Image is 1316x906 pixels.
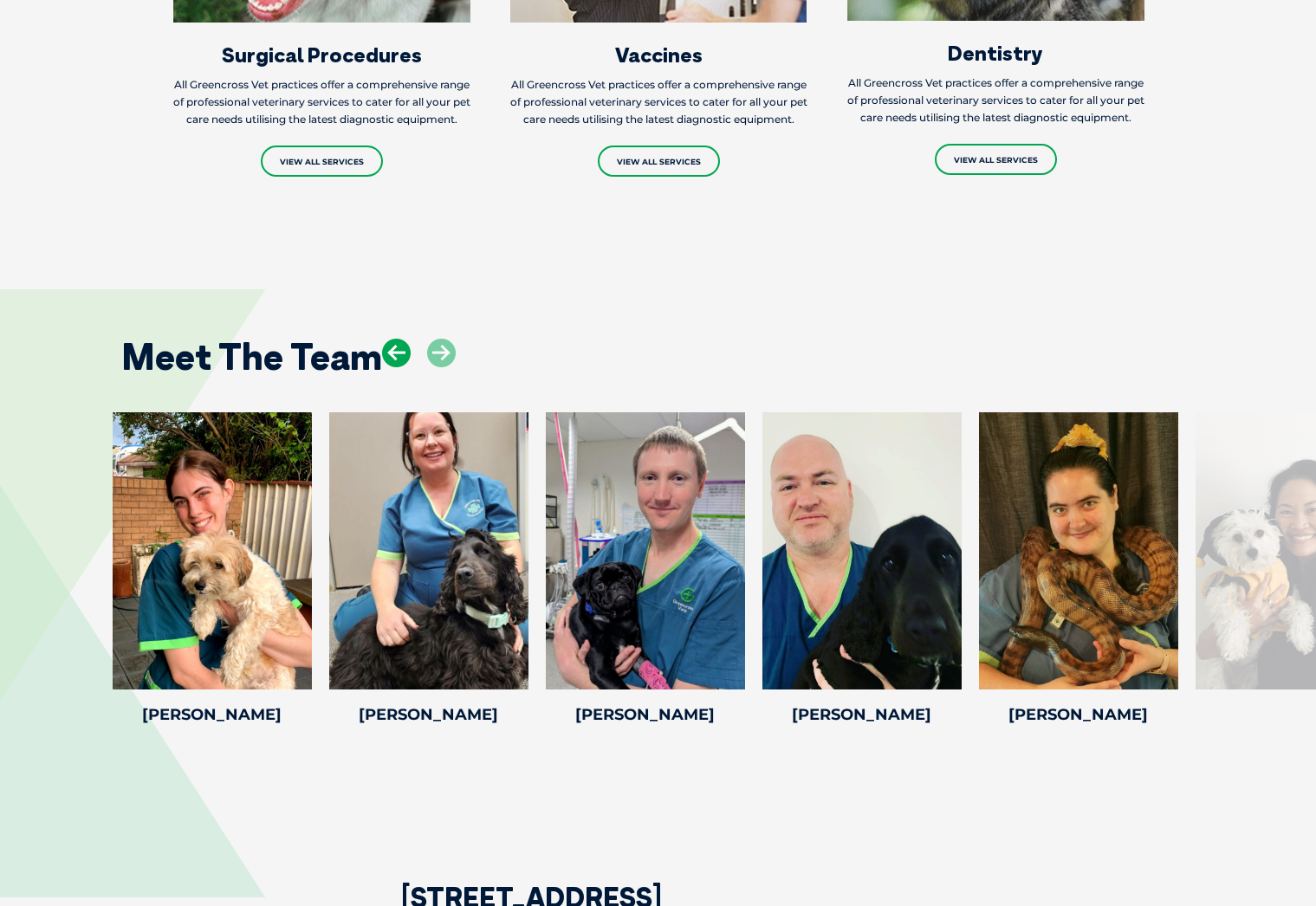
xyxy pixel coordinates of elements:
[173,76,470,128] p: All Greencross Vet practices offer a comprehensive range of professional veterinary services to c...
[121,339,382,375] h2: Meet The Team
[979,707,1178,722] h4: [PERSON_NAME]
[261,146,383,177] a: View All Services
[1282,79,1300,96] button: Search
[847,74,1144,126] p: All Greencross Vet practices offer a comprehensive range of professional veterinary services to c...
[598,146,720,177] a: View All Services
[510,44,807,65] h3: Vaccines
[847,42,1144,63] h3: Dentistry
[510,76,807,128] p: All Greencross Vet practices offer a comprehensive range of professional veterinary services to c...
[173,44,470,65] h3: Surgical Procedures
[762,707,962,722] h4: [PERSON_NAME]
[113,707,312,722] h4: [PERSON_NAME]
[546,707,745,722] h4: [PERSON_NAME]
[935,144,1057,175] a: View All Services
[329,707,528,722] h4: [PERSON_NAME]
